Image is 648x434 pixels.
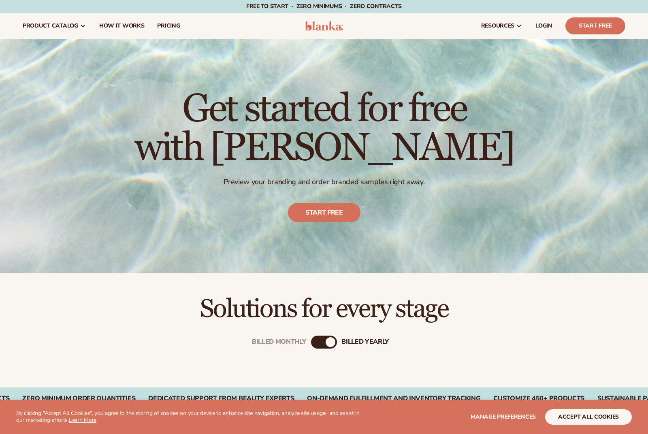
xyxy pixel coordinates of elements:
[23,23,78,29] span: product catalog
[151,13,186,39] a: pricing
[471,413,536,421] span: Manage preferences
[471,409,536,425] button: Manage preferences
[22,395,135,402] div: Zero Minimum Order QuantitieS
[134,90,514,168] h1: Get started for free with [PERSON_NAME]
[246,2,402,10] span: Free to start · ZERO minimums · ZERO contracts
[481,23,514,29] span: resources
[535,23,552,29] span: LOGIN
[157,23,180,29] span: pricing
[545,409,632,425] button: accept all cookies
[307,395,480,402] div: On-Demand Fulfillment and Inventory Tracking
[69,416,96,424] a: Learn More
[134,177,514,187] p: Preview your branding and order branded samples right away.
[493,395,584,402] div: CUSTOMIZE 450+ PRODUCTS
[529,13,559,39] a: LOGIN
[148,395,294,402] div: Dedicated Support From Beauty Experts
[341,338,389,346] div: billed Yearly
[23,296,625,323] h2: Solutions for every stage
[565,17,625,34] a: Start Free
[252,338,306,346] div: Billed Monthly
[99,23,145,29] span: How It Works
[305,21,343,31] img: logo
[93,13,151,39] a: How It Works
[475,13,529,39] a: resources
[288,203,360,222] a: Start free
[16,13,93,39] a: product catalog
[16,410,366,424] p: By clicking "Accept All Cookies", you agree to the storing of cookies on your device to enhance s...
